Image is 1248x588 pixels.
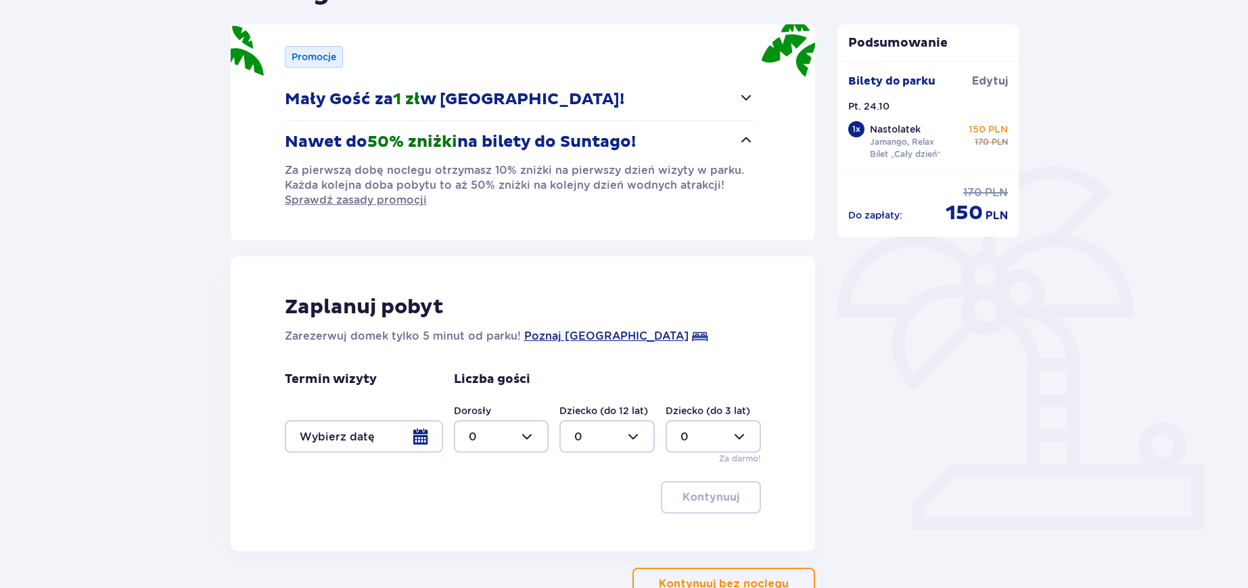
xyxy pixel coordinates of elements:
[972,74,1008,89] span: Edytuj
[986,208,1008,223] span: PLN
[963,185,982,200] span: 170
[969,122,1008,136] p: 150 PLN
[393,89,420,110] span: 1 zł
[454,404,491,417] label: Dorosły
[992,136,1008,148] span: PLN
[848,121,864,137] div: 1 x
[870,148,941,160] p: Bilet „Cały dzień”
[719,453,761,465] p: Za darmo!
[292,50,336,64] p: Promocje
[285,89,624,110] p: Mały Gość za w [GEOGRAPHIC_DATA]!
[285,78,755,120] button: Mały Gość za1 złw [GEOGRAPHIC_DATA]!
[848,99,889,113] p: Pt. 24.10
[524,328,689,344] a: Poznaj [GEOGRAPHIC_DATA]
[559,404,648,417] label: Dziecko (do 12 lat)
[285,132,636,152] p: Nawet do na bilety do Suntago!
[837,35,1019,51] p: Podsumowanie
[285,193,427,208] a: Sprawdź zasady promocji
[946,200,983,226] span: 150
[285,294,444,320] p: Zaplanuj pobyt
[683,490,739,505] p: Kontynuuj
[870,136,934,148] p: Jamango, Relax
[454,371,530,388] p: Liczba gości
[870,122,921,136] p: Nastolatek
[975,136,989,148] span: 170
[285,371,377,388] p: Termin wizyty
[985,185,1008,200] span: PLN
[666,404,750,417] label: Dziecko (do 3 lat)
[848,208,902,222] p: Do zapłaty :
[848,74,935,89] p: Bilety do parku
[285,163,755,208] p: Za pierwszą dobę noclegu otrzymasz 10% zniżki na pierwszy dzień wizyty w parku. Każda kolejna dob...
[285,121,755,163] button: Nawet do50% zniżkina bilety do Suntago!
[367,132,457,152] span: 50% zniżki
[661,481,761,514] button: Kontynuuj
[285,163,755,208] div: Nawet do50% zniżkina bilety do Suntago!
[285,328,521,344] p: Zarezerwuj domek tylko 5 minut od parku!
